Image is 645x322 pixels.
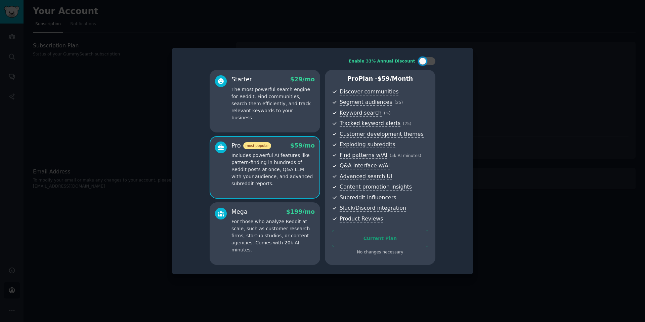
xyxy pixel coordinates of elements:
[340,131,424,138] span: Customer development themes
[231,86,315,121] p: The most powerful search engine for Reddit. Find communities, search them efficiently, and track ...
[332,249,428,255] div: No changes necessary
[340,141,395,148] span: Exploding subreddits
[332,75,428,83] p: Pro Plan -
[290,76,315,83] span: $ 29 /mo
[286,208,315,215] span: $ 199 /mo
[378,75,413,82] span: $ 59 /month
[243,142,271,149] span: most popular
[340,194,396,201] span: Subreddit influencers
[394,100,403,105] span: ( 25 )
[340,205,406,212] span: Slack/Discord integration
[340,99,392,106] span: Segment audiences
[340,162,390,169] span: Q&A interface w/AI
[231,142,271,150] div: Pro
[290,142,315,149] span: $ 59 /mo
[340,110,382,117] span: Keyword search
[340,88,398,95] span: Discover communities
[231,75,252,84] div: Starter
[340,152,387,159] span: Find patterns w/AI
[231,218,315,253] p: For those who analyze Reddit at scale, such as customer research firms, startup studios, or conte...
[403,121,411,126] span: ( 25 )
[384,111,391,116] span: ( ∞ )
[349,58,415,65] div: Enable 33% Annual Discount
[231,208,248,216] div: Mega
[340,120,400,127] span: Tracked keyword alerts
[340,215,383,223] span: Product Reviews
[340,184,412,191] span: Content promotion insights
[231,152,315,187] p: Includes powerful AI features like pattern-finding in hundreds of Reddit posts at once, Q&A LLM w...
[340,173,392,180] span: Advanced search UI
[390,153,421,158] span: ( 5k AI minutes )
